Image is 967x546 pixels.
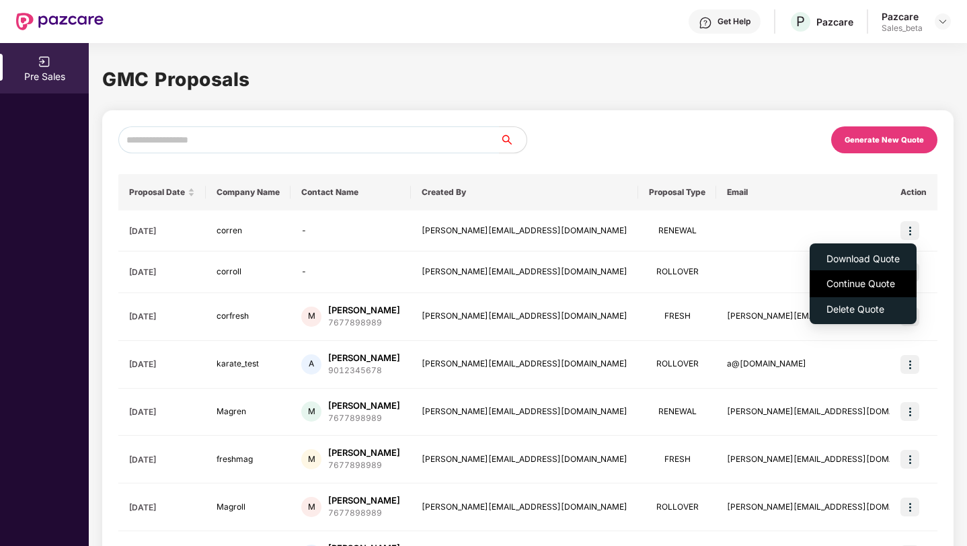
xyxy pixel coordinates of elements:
span: search [499,134,527,145]
div: Sales_beta [882,23,923,34]
div: [PERSON_NAME] [328,446,400,459]
th: Contact Name [291,174,411,210]
button: search [499,126,527,153]
td: [PERSON_NAME][EMAIL_ADDRESS][DOMAIN_NAME] [411,389,638,436]
span: P [796,13,805,30]
td: Magren [206,389,291,436]
div: A [301,354,321,375]
span: Download Quote [826,251,900,266]
img: icon [900,221,919,240]
img: icon [900,355,919,374]
th: Company Name [206,174,291,210]
div: [DATE] [129,311,195,322]
div: [DATE] [129,406,195,418]
div: [DATE] [129,502,195,513]
img: icon [900,402,919,421]
div: 9012345678 [328,364,400,377]
div: [DATE] [129,358,195,370]
td: [PERSON_NAME][EMAIL_ADDRESS][DOMAIN_NAME] [411,293,638,341]
div: [PERSON_NAME] [328,304,400,317]
div: Pazcare [882,10,923,23]
div: M [301,497,321,517]
td: karate_test [206,341,291,389]
div: RENEWAL [649,405,705,418]
div: M [301,401,321,422]
div: FRESH [649,453,705,466]
th: Created By [411,174,638,210]
td: [PERSON_NAME][EMAIL_ADDRESS][DOMAIN_NAME] [716,293,943,341]
h1: GMC Proposals [102,65,954,94]
div: [DATE] [129,266,195,278]
div: [DATE] [129,454,195,465]
div: ROLLOVER [649,358,705,370]
img: svg+xml;base64,PHN2ZyBpZD0iSGVscC0zMngzMiIgeG1sbnM9Imh0dHA6Ly93d3cudzMub3JnLzIwMDAvc3ZnIiB3aWR0aD... [699,16,712,30]
div: M [301,449,321,469]
td: [PERSON_NAME][EMAIL_ADDRESS][DOMAIN_NAME] [411,210,638,251]
div: FRESH [649,310,705,323]
span: Proposal Date [129,187,185,198]
div: [PERSON_NAME] [328,399,400,412]
div: Get Help [718,16,750,27]
td: [PERSON_NAME][EMAIL_ADDRESS][DOMAIN_NAME] [716,483,943,531]
span: - [301,225,307,235]
div: 7677898989 [328,507,400,520]
div: 7677898989 [328,459,400,472]
td: [PERSON_NAME][EMAIL_ADDRESS][DOMAIN_NAME] [716,389,943,436]
td: [PERSON_NAME][EMAIL_ADDRESS][DOMAIN_NAME] [716,436,943,483]
div: M [301,307,321,327]
img: svg+xml;base64,PHN2ZyB3aWR0aD0iMjAiIGhlaWdodD0iMjAiIHZpZXdCb3g9IjAgMCAyMCAyMCIgZmlsbD0ibm9uZSIgeG... [38,55,51,69]
td: corren [206,210,291,251]
div: [PERSON_NAME] [328,494,400,507]
td: a@[DOMAIN_NAME] [716,341,943,389]
td: corroll [206,251,291,292]
div: RENEWAL [649,225,705,237]
div: 7677898989 [328,412,400,425]
span: Continue Quote [826,276,900,291]
span: Delete Quote [826,302,900,317]
div: 7677898989 [328,317,400,329]
td: Magroll [206,483,291,531]
th: Action [890,174,937,210]
div: [DATE] [129,225,195,237]
th: Email [716,174,943,210]
div: Pazcare [816,15,853,28]
img: icon [900,450,919,469]
td: [PERSON_NAME][EMAIL_ADDRESS][DOMAIN_NAME] [411,483,638,531]
th: Proposal Type [638,174,716,210]
div: Generate New Quote [845,135,924,145]
div: ROLLOVER [649,501,705,514]
div: ROLLOVER [649,266,705,278]
td: [PERSON_NAME][EMAIL_ADDRESS][DOMAIN_NAME] [411,341,638,389]
td: freshmag [206,436,291,483]
img: New Pazcare Logo [16,13,104,30]
img: icon [900,498,919,516]
td: [PERSON_NAME][EMAIL_ADDRESS][DOMAIN_NAME] [411,436,638,483]
th: Proposal Date [118,174,206,210]
td: [PERSON_NAME][EMAIL_ADDRESS][DOMAIN_NAME] [411,251,638,292]
span: - [301,266,307,276]
div: [PERSON_NAME] [328,352,400,364]
img: svg+xml;base64,PHN2ZyBpZD0iRHJvcGRvd24tMzJ4MzIiIHhtbG5zPSJodHRwOi8vd3d3LnczLm9yZy8yMDAwL3N2ZyIgd2... [937,16,948,27]
td: corfresh [206,293,291,341]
